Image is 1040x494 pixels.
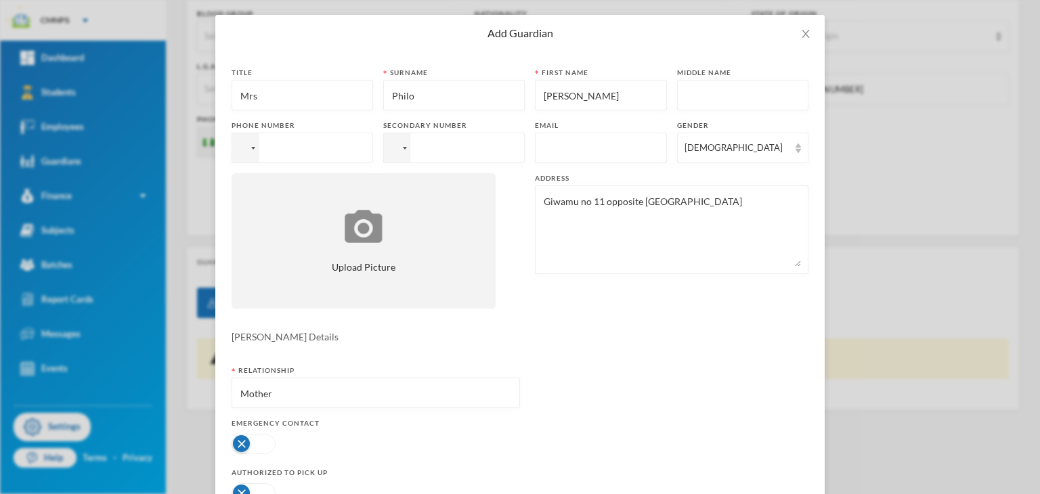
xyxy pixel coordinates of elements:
[677,68,809,78] div: Middle name
[232,26,808,41] div: Add Guardian
[232,120,373,131] div: Phone number
[232,365,520,376] div: Relationship
[685,141,789,155] div: [DEMOGRAPHIC_DATA]
[383,120,525,131] div: Secondary number
[232,330,808,344] div: [PERSON_NAME] Details
[787,15,825,53] button: Close
[232,68,373,78] div: Title
[800,28,811,39] i: icon: close
[232,468,520,478] div: Authorized to pick up
[383,68,525,78] div: Surname
[535,173,808,183] div: Address
[239,378,513,409] input: eg: Mother, Father, Uncle, Aunt
[535,120,667,131] div: Email
[232,418,520,428] div: Emergency Contact
[341,208,386,245] img: upload
[677,120,809,131] div: Gender
[535,68,667,78] div: First name
[332,260,395,274] span: Upload Picture
[542,193,801,267] textarea: Giwamu no 11 opposite [GEOGRAPHIC_DATA]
